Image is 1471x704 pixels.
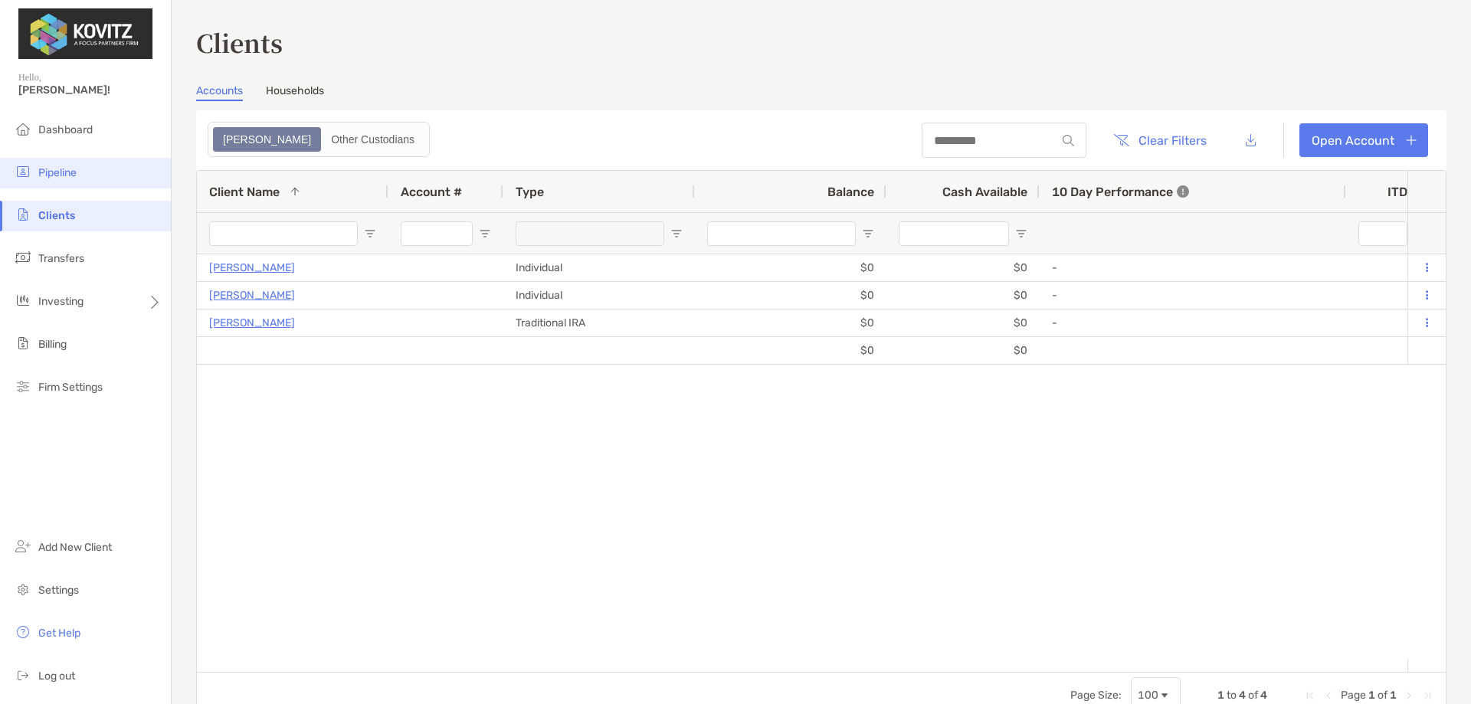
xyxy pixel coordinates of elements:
a: [PERSON_NAME] [209,313,295,332]
div: $0 [886,282,1040,309]
div: Individual [503,282,695,309]
div: Page Size: [1070,689,1122,702]
span: Client Name [209,185,280,199]
span: Cash Available [942,185,1027,199]
img: clients icon [14,205,32,224]
span: Settings [38,584,79,597]
span: of [1248,689,1258,702]
div: - [1052,283,1334,308]
h3: Clients [196,25,1446,60]
div: Last Page [1421,689,1433,702]
div: $0 [695,254,886,281]
input: Client Name Filter Input [209,221,358,246]
span: Page [1341,689,1366,702]
div: 0% [1346,282,1438,309]
a: Open Account [1299,123,1428,157]
input: ITD Filter Input [1358,221,1407,246]
span: Billing [38,338,67,351]
span: Dashboard [38,123,93,136]
span: Investing [38,295,84,308]
span: 1 [1390,689,1397,702]
span: of [1378,689,1387,702]
a: Households [266,84,324,101]
img: settings icon [14,580,32,598]
div: 0% [1346,309,1438,336]
span: Pipeline [38,166,77,179]
div: 0% [1346,254,1438,281]
span: Transfers [38,252,84,265]
span: 4 [1260,689,1267,702]
div: 10 Day Performance [1052,171,1189,212]
img: logout icon [14,666,32,684]
input: Balance Filter Input [707,221,856,246]
button: Clear Filters [1102,123,1218,157]
button: Open Filter Menu [670,228,683,240]
div: Individual [503,254,695,281]
div: Other Custodians [323,129,423,150]
div: - [1052,255,1334,280]
div: 100 [1138,689,1158,702]
div: Zoe [215,129,319,150]
button: Open Filter Menu [479,228,491,240]
img: billing icon [14,334,32,352]
img: transfers icon [14,248,32,267]
span: 1 [1368,689,1375,702]
div: $0 [886,337,1040,364]
span: Type [516,185,544,199]
span: 4 [1239,689,1246,702]
div: ITD [1387,185,1426,199]
div: Next Page [1403,689,1415,702]
img: investing icon [14,291,32,309]
div: $0 [695,282,886,309]
input: Account # Filter Input [401,221,473,246]
span: Firm Settings [38,381,103,394]
span: 1 [1217,689,1224,702]
div: $0 [695,309,886,336]
div: First Page [1304,689,1316,702]
div: Traditional IRA [503,309,695,336]
span: Get Help [38,627,80,640]
div: - [1052,310,1334,336]
div: $0 [886,309,1040,336]
img: add_new_client icon [14,537,32,555]
button: Open Filter Menu [1015,228,1027,240]
img: firm-settings icon [14,377,32,395]
img: pipeline icon [14,162,32,181]
span: Clients [38,209,75,222]
div: $0 [886,254,1040,281]
a: [PERSON_NAME] [209,286,295,305]
span: to [1227,689,1237,702]
div: Previous Page [1322,689,1335,702]
span: Balance [827,185,874,199]
a: Accounts [196,84,243,101]
span: [PERSON_NAME]! [18,83,162,97]
img: input icon [1063,135,1074,146]
input: Cash Available Filter Input [899,221,1009,246]
a: [PERSON_NAME] [209,258,295,277]
span: Log out [38,670,75,683]
div: $0 [695,337,886,364]
img: Zoe Logo [18,6,152,61]
img: dashboard icon [14,120,32,138]
span: Add New Client [38,541,112,554]
button: Open Filter Menu [862,228,874,240]
img: get-help icon [14,623,32,641]
div: segmented control [208,122,430,157]
span: Account # [401,185,462,199]
button: Open Filter Menu [364,228,376,240]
